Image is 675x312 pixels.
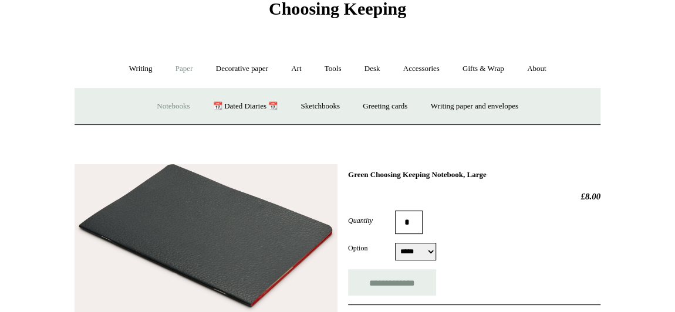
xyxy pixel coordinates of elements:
a: Gifts & Wrap [452,53,515,84]
a: Tools [314,53,352,84]
a: Desk [354,53,391,84]
a: Greeting cards [352,91,418,122]
h2: £8.00 [348,191,600,202]
a: Notebooks [146,91,200,122]
label: Option [348,243,395,253]
a: Sketchbooks [290,91,350,122]
a: Writing [119,53,163,84]
label: Quantity [348,215,395,226]
a: Paper [165,53,204,84]
a: Choosing Keeping [269,8,406,16]
a: Accessories [393,53,450,84]
a: Decorative paper [205,53,279,84]
a: Writing paper and envelopes [420,91,529,122]
a: Art [281,53,312,84]
h1: Green Choosing Keeping Notebook, Large [348,170,600,179]
a: 📆 Dated Diaries 📆 [203,91,288,122]
a: About [517,53,557,84]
